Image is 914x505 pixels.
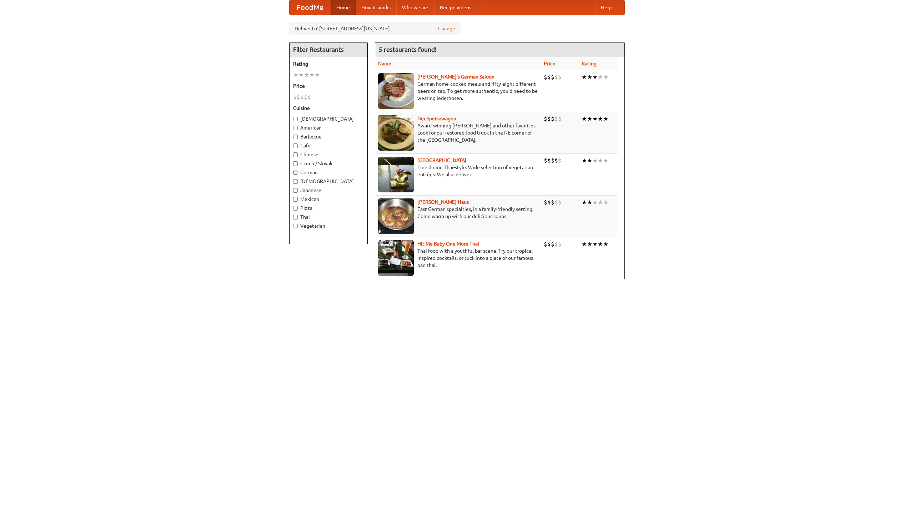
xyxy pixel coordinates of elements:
li: $ [547,115,551,123]
a: Recipe videos [434,0,477,15]
li: $ [554,157,558,165]
input: German [293,170,298,175]
li: $ [558,240,562,248]
li: ★ [603,157,608,165]
li: $ [558,73,562,81]
li: ★ [603,240,608,248]
a: [PERSON_NAME] Haus [417,199,469,205]
li: $ [551,240,554,248]
li: ★ [592,115,598,123]
div: Deliver to: [STREET_ADDRESS][US_STATE] [289,22,461,35]
label: American [293,124,364,131]
a: Name [378,61,391,66]
input: American [293,126,298,130]
li: $ [547,240,551,248]
img: satay.jpg [378,157,414,192]
img: speisewagen.jpg [378,115,414,151]
li: ★ [298,71,304,79]
li: ★ [582,73,587,81]
label: [DEMOGRAPHIC_DATA] [293,115,364,122]
img: kohlhaus.jpg [378,198,414,234]
input: Vegetarian [293,224,298,228]
li: $ [293,93,297,101]
li: $ [547,198,551,206]
h5: Rating [293,60,364,67]
li: ★ [587,115,592,123]
a: Who we are [396,0,434,15]
label: Pizza [293,204,364,212]
li: ★ [293,71,298,79]
li: $ [551,198,554,206]
li: $ [544,73,547,81]
li: $ [547,73,551,81]
input: Czech / Slovak [293,161,298,166]
a: Help [595,0,617,15]
li: $ [300,93,304,101]
b: [PERSON_NAME]'s German Saloon [417,74,494,80]
input: Thai [293,215,298,219]
li: $ [554,73,558,81]
li: ★ [587,240,592,248]
label: German [293,169,364,176]
input: Chinese [293,152,298,157]
input: [DEMOGRAPHIC_DATA] [293,117,298,121]
label: Thai [293,213,364,221]
ng-pluralize: 5 restaurants found! [379,46,437,53]
li: ★ [304,71,309,79]
h4: Filter Restaurants [290,42,367,57]
img: babythai.jpg [378,240,414,276]
input: [DEMOGRAPHIC_DATA] [293,179,298,184]
li: $ [544,157,547,165]
a: Der Speisewagen [417,116,456,121]
li: ★ [592,157,598,165]
li: $ [554,240,558,248]
label: Vegetarian [293,222,364,229]
input: Pizza [293,206,298,211]
li: ★ [582,157,587,165]
li: $ [307,93,311,101]
li: ★ [598,157,603,165]
p: Thai food with a youthful bar scene. Try our tropical inspired cocktails, or tuck into a plate of... [378,247,538,269]
input: Cafe [293,143,298,148]
li: ★ [587,198,592,206]
a: FoodMe [290,0,331,15]
li: $ [544,240,547,248]
p: German home-cooked meals and fifty-eight different beers on tap. To get more authentic, you'd nee... [378,80,538,102]
a: Hit Me Baby One More Thai [417,241,479,247]
li: ★ [315,71,320,79]
input: Japanese [293,188,298,193]
label: Chinese [293,151,364,158]
li: ★ [603,115,608,123]
a: Price [544,61,556,66]
li: $ [551,157,554,165]
li: $ [558,157,562,165]
li: $ [558,115,562,123]
label: Barbecue [293,133,364,140]
a: [GEOGRAPHIC_DATA] [417,157,466,163]
img: esthers.jpg [378,73,414,109]
label: [DEMOGRAPHIC_DATA] [293,178,364,185]
h5: Cuisine [293,105,364,112]
input: Mexican [293,197,298,202]
li: ★ [582,115,587,123]
label: Japanese [293,187,364,194]
li: ★ [603,73,608,81]
li: ★ [309,71,315,79]
li: ★ [587,73,592,81]
li: $ [551,73,554,81]
li: $ [304,93,307,101]
a: Home [331,0,356,15]
li: ★ [592,73,598,81]
p: Award-winning [PERSON_NAME] and other favorites. Look for our restored food truck in the NE corne... [378,122,538,143]
li: ★ [603,198,608,206]
li: ★ [592,240,598,248]
li: $ [558,198,562,206]
li: ★ [598,115,603,123]
li: $ [554,198,558,206]
li: ★ [582,198,587,206]
li: $ [547,157,551,165]
label: Czech / Slovak [293,160,364,167]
